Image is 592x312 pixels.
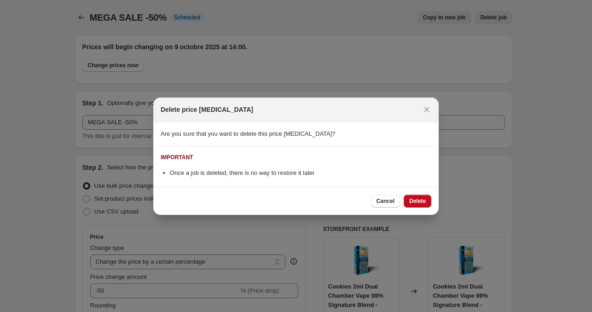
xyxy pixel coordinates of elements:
span: Cancel [377,197,395,205]
span: Are you sure that you want to delete this price [MEDICAL_DATA]? [161,130,336,137]
li: Once a job is deleted, there is no way to restore it later [170,168,431,178]
button: Close [420,103,433,116]
button: Delete [404,195,431,208]
span: Delete [409,197,426,205]
div: IMPORTANT [161,154,193,161]
button: Cancel [371,195,400,208]
h2: Delete price [MEDICAL_DATA] [161,105,253,114]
